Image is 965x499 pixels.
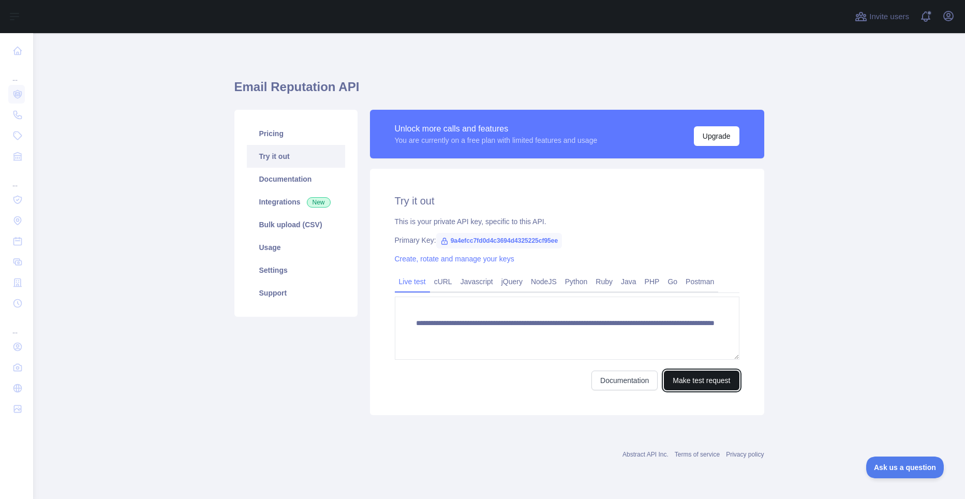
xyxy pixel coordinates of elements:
a: Python [561,273,592,290]
button: Make test request [664,371,739,390]
a: Postman [681,273,718,290]
span: Invite users [869,11,909,23]
a: Documentation [247,168,345,190]
a: Terms of service [675,451,720,458]
h1: Email Reputation API [234,79,764,104]
span: New [307,197,331,208]
div: Unlock more calls and features [395,123,598,135]
h2: Try it out [395,194,739,208]
a: Privacy policy [726,451,764,458]
div: ... [8,168,25,188]
div: You are currently on a free plan with limited features and usage [395,135,598,145]
a: Javascript [456,273,497,290]
div: ... [8,62,25,83]
a: Ruby [591,273,617,290]
a: Usage [247,236,345,259]
a: Create, rotate and manage your keys [395,255,514,263]
a: Bulk upload (CSV) [247,213,345,236]
a: NodeJS [527,273,561,290]
a: Java [617,273,641,290]
a: Pricing [247,122,345,145]
a: Support [247,282,345,304]
a: Try it out [247,145,345,168]
a: PHP [641,273,664,290]
a: cURL [430,273,456,290]
a: Abstract API Inc. [622,451,669,458]
div: This is your private API key, specific to this API. [395,216,739,227]
iframe: Toggle Customer Support [866,457,944,478]
a: Go [663,273,681,290]
div: ... [8,315,25,335]
a: Live test [395,273,430,290]
span: 9a4efcc7fd0d4c3694d4325225cf95ee [436,233,562,248]
button: Upgrade [694,126,739,146]
a: Settings [247,259,345,282]
a: Documentation [591,371,658,390]
a: Integrations New [247,190,345,213]
button: Invite users [853,8,911,25]
div: Primary Key: [395,235,739,245]
a: jQuery [497,273,527,290]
